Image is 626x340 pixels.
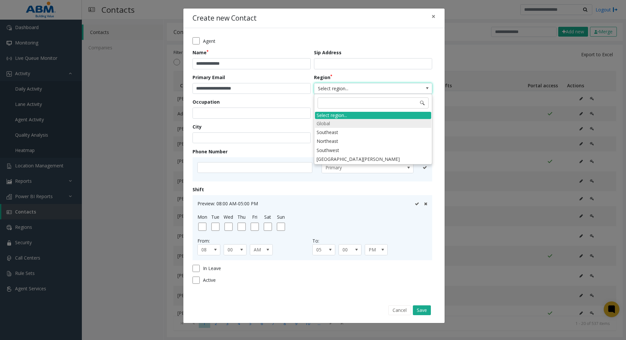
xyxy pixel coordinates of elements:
button: Save [413,305,431,315]
label: Sun [277,213,285,220]
div: From: [197,237,312,244]
span: AM [250,245,268,255]
li: Global [315,119,431,128]
label: Phone Number [193,148,228,155]
span: 08 [198,245,215,255]
span: Agent [203,38,215,44]
label: Name [193,49,209,56]
span: PM [365,245,383,255]
span: 05 [313,245,330,255]
span: Active [203,277,216,283]
label: Sat [264,213,271,220]
div: Select region... [315,112,431,119]
label: Fri [252,213,257,220]
span: Primary [322,162,395,173]
span: Select region... [314,83,408,94]
label: Thu [237,213,246,220]
li: [GEOGRAPHIC_DATA][PERSON_NAME] [315,155,431,163]
label: Primary Email [193,74,225,81]
li: Southwest [315,146,431,155]
li: Northeast [315,137,431,145]
span: Preview: 08:00 AM-05:00 PM [197,200,258,207]
label: Tue [211,213,219,220]
label: Shift [193,186,204,193]
span: In Leave [203,265,221,272]
li: Southeast [315,128,431,137]
span: 00 [224,245,242,255]
div: To: [312,237,427,244]
span: × [432,12,435,21]
label: Occupation [193,98,220,105]
button: Close [427,8,440,25]
h4: Create new Contact [193,13,257,24]
label: Sip Address [314,49,341,56]
label: Wed [224,213,233,220]
label: Region [314,74,332,81]
label: Mon [197,213,207,220]
label: City [193,123,202,130]
span: 00 [339,245,357,255]
button: Cancel [388,305,411,315]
